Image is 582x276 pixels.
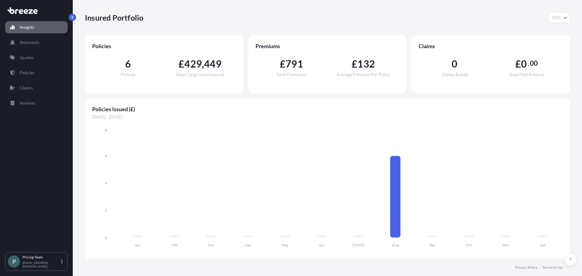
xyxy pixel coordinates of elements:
[551,15,561,21] span: 2025
[5,36,68,48] a: Shipments
[22,261,60,268] p: [EMAIL_ADDRESS][DOMAIN_NAME]
[179,59,184,69] span: £
[20,24,34,30] p: Insights
[12,258,16,264] span: P
[92,114,563,120] span: [DATE] - [DATE]
[20,100,35,106] p: Invoices
[540,243,546,247] tspan: Dec
[336,72,390,77] span: Average Premium Per Policy
[20,39,39,45] p: Shipments
[245,243,251,247] tspan: Apr
[5,67,68,79] a: Policies
[85,13,143,22] p: Insured Portfolio
[105,208,107,213] tspan: 2
[521,59,527,69] span: 0
[208,243,215,247] tspan: Mar
[549,12,570,23] button: Year Selector
[515,59,521,69] span: £
[121,72,135,77] span: Policies
[5,97,68,109] a: Invoices
[357,59,375,69] span: 132
[286,59,303,69] span: 791
[202,59,204,69] span: ,
[171,243,177,247] tspan: Feb
[515,265,537,270] a: Privacy Policy
[452,59,457,69] span: 0
[352,59,357,69] span: £
[276,72,306,77] span: Total Premiums
[509,72,544,77] span: Total Paid Amount
[353,243,364,247] tspan: [DATE]
[5,21,68,33] a: Insights
[503,243,510,247] tspan: Nov
[20,85,33,91] p: Claims
[184,59,202,69] span: 429
[22,255,60,260] p: Pricing Team
[20,55,33,61] p: Quotes
[319,243,325,247] tspan: Jun
[105,128,107,132] tspan: 8
[542,265,563,270] a: Terms of Use
[92,42,236,50] span: Policies
[204,59,222,69] span: 449
[419,42,563,50] span: Claims
[105,181,107,185] tspan: 4
[442,72,468,77] span: Claims Raised
[20,70,35,76] p: Policies
[466,243,472,247] tspan: Oct
[281,243,289,247] tspan: May
[5,52,68,64] a: Quotes
[392,243,399,247] tspan: Aug
[530,61,538,66] span: 00
[176,72,224,77] span: Total Cargo Value Insured
[92,105,563,113] span: Policies Issued (£)
[429,243,435,247] tspan: Sep
[125,59,131,69] span: 6
[135,243,140,247] tspan: Jan
[105,154,107,158] tspan: 6
[280,59,286,69] span: £
[105,235,107,240] tspan: 0
[5,82,68,94] a: Claims
[256,42,400,50] span: Premiums
[528,61,529,66] span: .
